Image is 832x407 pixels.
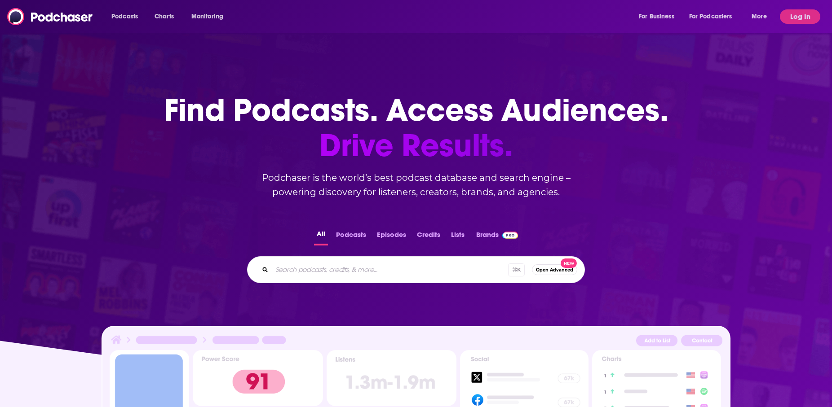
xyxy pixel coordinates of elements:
span: For Business [639,10,674,23]
span: Open Advanced [536,267,573,272]
span: ⌘ K [508,263,525,276]
input: Search podcasts, credits, & more... [272,263,508,277]
button: open menu [683,9,745,24]
button: open menu [185,9,235,24]
h1: Find Podcasts. Access Audiences. [164,92,668,163]
button: Podcasts [333,228,369,245]
span: New [561,258,577,268]
button: Lists [448,228,467,245]
span: Drive Results. [164,128,668,163]
button: Credits [414,228,443,245]
button: All [314,228,328,245]
img: Podcast Insights Listens [327,350,456,406]
button: open menu [105,9,150,24]
span: Monitoring [191,10,223,23]
span: For Podcasters [689,10,732,23]
button: Episodes [374,228,409,245]
span: Podcasts [111,10,138,23]
img: Podchaser - Follow, Share and Rate Podcasts [7,8,93,25]
div: Search podcasts, credits, & more... [247,256,585,283]
img: Podcast Insights Header [110,334,722,350]
img: Podchaser Pro [502,232,518,239]
span: Charts [155,10,174,23]
button: open menu [745,9,778,24]
span: More [752,10,767,23]
img: Podcast Insights Power score [193,350,323,406]
button: open menu [633,9,686,24]
h2: Podchaser is the world’s best podcast database and search engine – powering discovery for listene... [236,171,596,199]
button: Open AdvancedNew [532,264,577,275]
a: BrandsPodchaser Pro [476,228,518,245]
button: Log In [780,9,820,24]
a: Charts [149,9,179,24]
